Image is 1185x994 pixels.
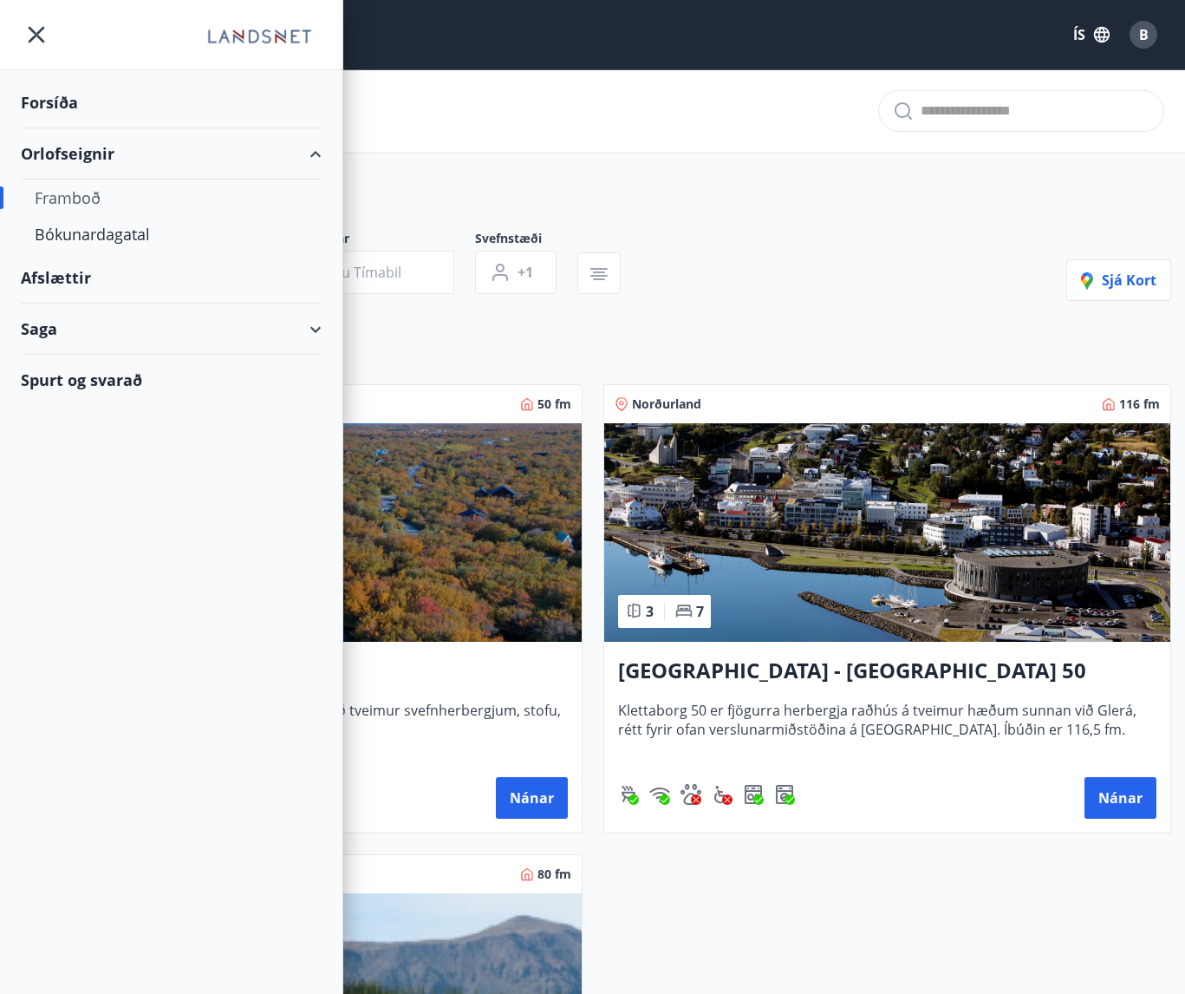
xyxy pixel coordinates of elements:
[696,602,704,621] span: 7
[475,230,577,251] span: Svefnstæði
[1119,396,1160,413] span: 116 fm
[270,251,454,294] button: Veldu tímabil
[680,784,701,805] img: pxcaIm5dSOV3FS4whs1soiYWTwFQvksT25a9J10C.svg
[21,304,322,355] div: Saga
[743,784,764,805] img: 7hj2GulIrg6h11dFIpsIzg8Ak2vZaScVwTihwv8g.svg
[774,784,795,805] div: Þvottavél
[743,784,764,805] div: Uppþvottavél
[1123,14,1164,56] button: B
[1084,777,1156,819] button: Nánar
[1081,271,1156,290] span: Sjá kort
[537,396,571,413] span: 50 fm
[270,230,475,251] span: Dagsetningar
[1064,19,1119,50] button: ÍS
[475,251,557,294] button: +1
[518,263,533,282] span: +1
[35,216,308,252] div: Bókunardagatal
[1066,259,1171,301] button: Sjá kort
[618,701,1157,758] span: Klettaborg 50 er fjögurra herbergja raðhús á tveimur hæðum sunnan við Glerá, rétt fyrir ofan vers...
[496,777,568,819] button: Nánar
[646,602,654,621] span: 3
[774,784,795,805] img: Dl16BY4EX9PAW649lg1C3oBuIaAsR6QVDQBO2cTm.svg
[537,866,571,883] span: 80 fm
[712,784,732,805] div: Aðgengi fyrir hjólastól
[618,784,639,805] div: Gasgrill
[680,784,701,805] div: Gæludýr
[21,128,322,180] div: Orlofseignir
[1139,25,1149,44] span: B
[632,396,701,413] span: Norðurland
[21,355,322,405] div: Spurt og svarað
[313,263,401,282] span: Veldu tímabil
[198,19,322,54] img: union_logo
[21,252,322,304] div: Afslættir
[21,77,322,128] div: Forsíða
[35,180,308,216] div: Framboð
[604,423,1171,642] img: Paella dish
[712,784,732,805] img: 8IYIKVZQyRlUC6HQIIUSdjpPGRncJsz2RzLgWvp4.svg
[649,784,670,805] img: HJRyFFsYp6qjeUYhR4dAD8CaCEsnIFYZ05miwXoh.svg
[649,784,670,805] div: Þráðlaust net
[618,656,1157,687] h3: [GEOGRAPHIC_DATA] - [GEOGRAPHIC_DATA] 50
[618,784,639,805] img: ZXjrS3QKesehq6nQAPjaRuRTI364z8ohTALB4wBr.svg
[21,19,52,50] button: menu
